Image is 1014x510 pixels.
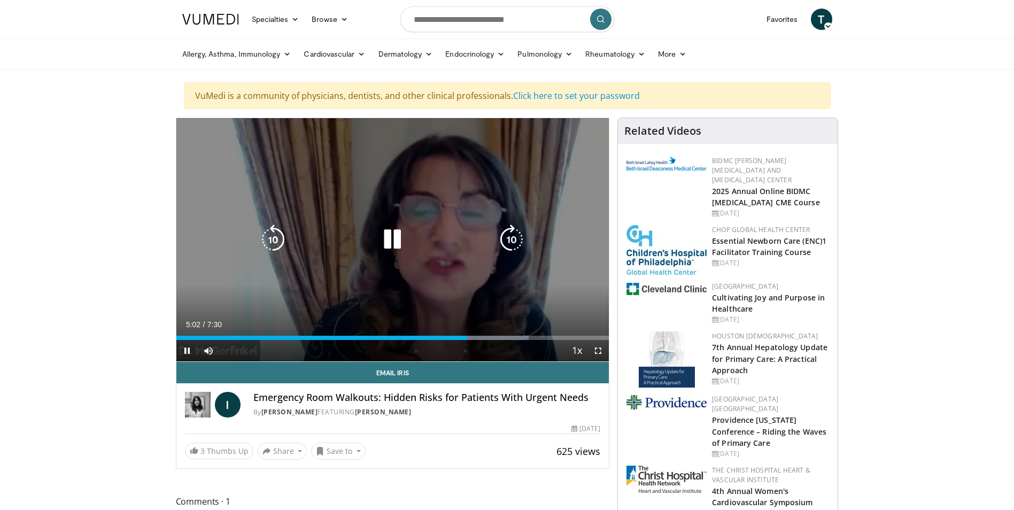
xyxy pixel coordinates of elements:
img: c96b19ec-a48b-46a9-9095-935f19585444.png.150x105_q85_autocrop_double_scale_upscale_version-0.2.png [626,157,707,171]
div: By FEATURING [253,407,601,417]
a: Specialties [245,9,306,30]
a: Essential Newborn Care (ENC)1 Facilitator Training Course [712,236,826,257]
a: Cultivating Joy and Purpose in Healthcare [712,292,825,314]
img: VuMedi Logo [182,14,239,25]
h4: Emergency Room Walkouts: Hidden Risks for Patients With Urgent Needs [253,392,601,404]
div: [DATE] [712,258,829,268]
button: Share [258,443,307,460]
div: Progress Bar [176,336,609,340]
span: / [203,320,205,329]
a: 3 Thumbs Up [185,443,253,459]
a: Providence [US_STATE] Conference – Riding the Waves of Primary Care [712,415,826,447]
a: CHOP Global Health Center [712,225,810,234]
a: Browse [305,9,354,30]
span: 7:30 [207,320,222,329]
a: [PERSON_NAME] [355,407,412,416]
a: T [811,9,832,30]
img: 83b65fa9-3c25-403e-891e-c43026028dd2.jpg.150x105_q85_autocrop_double_scale_upscale_version-0.2.jpg [639,331,695,388]
a: I [215,392,241,418]
a: Favorites [760,9,804,30]
a: Rheumatology [579,43,652,65]
img: 1ef99228-8384-4f7a-af87-49a18d542794.png.150x105_q85_autocrop_double_scale_upscale_version-0.2.jpg [626,283,707,295]
div: [DATE] [712,208,829,218]
span: 5:02 [186,320,200,329]
button: Pause [176,340,198,361]
button: Fullscreen [587,340,609,361]
button: Save to [311,443,366,460]
a: [PERSON_NAME] [261,407,318,416]
a: Endocrinology [439,43,511,65]
button: Mute [198,340,219,361]
a: BIDMC [PERSON_NAME][MEDICAL_DATA] and [MEDICAL_DATA] Center [712,156,792,184]
a: 7th Annual Hepatology Update for Primary Care: A Practical Approach [712,342,827,375]
a: [GEOGRAPHIC_DATA] [GEOGRAPHIC_DATA] [712,395,778,413]
video-js: Video Player [176,118,609,362]
a: [GEOGRAPHIC_DATA] [712,282,778,291]
img: Dr. Iris Gorfinkel [185,392,211,418]
span: 3 [200,446,205,456]
img: 32b1860c-ff7d-4915-9d2b-64ca529f373e.jpg.150x105_q85_autocrop_double_scale_upscale_version-0.2.jpg [626,466,707,493]
a: 2025 Annual Online BIDMC [MEDICAL_DATA] CME Course [712,186,820,207]
span: Comments 1 [176,494,610,508]
div: [DATE] [712,315,829,324]
a: More [652,43,693,65]
a: Dermatology [372,43,439,65]
a: Email Iris [176,362,609,383]
button: Playback Rate [566,340,587,361]
a: Cardiovascular [297,43,371,65]
div: VuMedi is a community of physicians, dentists, and other clinical professionals. [184,82,831,109]
input: Search topics, interventions [400,6,614,32]
span: 625 views [556,445,600,458]
h4: Related Videos [624,125,701,137]
img: 9aead070-c8c9-47a8-a231-d8565ac8732e.png.150x105_q85_autocrop_double_scale_upscale_version-0.2.jpg [626,395,707,409]
div: [DATE] [712,376,829,386]
div: [DATE] [712,449,829,459]
img: 8fbf8b72-0f77-40e1-90f4-9648163fd298.jpg.150x105_q85_autocrop_double_scale_upscale_version-0.2.jpg [626,225,707,275]
a: Houston [DEMOGRAPHIC_DATA] [712,331,818,341]
a: Allergy, Asthma, Immunology [176,43,298,65]
a: Pulmonology [511,43,579,65]
a: The Christ Hospital Heart & Vascular Institute [712,466,810,484]
div: [DATE] [571,424,600,434]
a: Click here to set your password [513,90,640,102]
